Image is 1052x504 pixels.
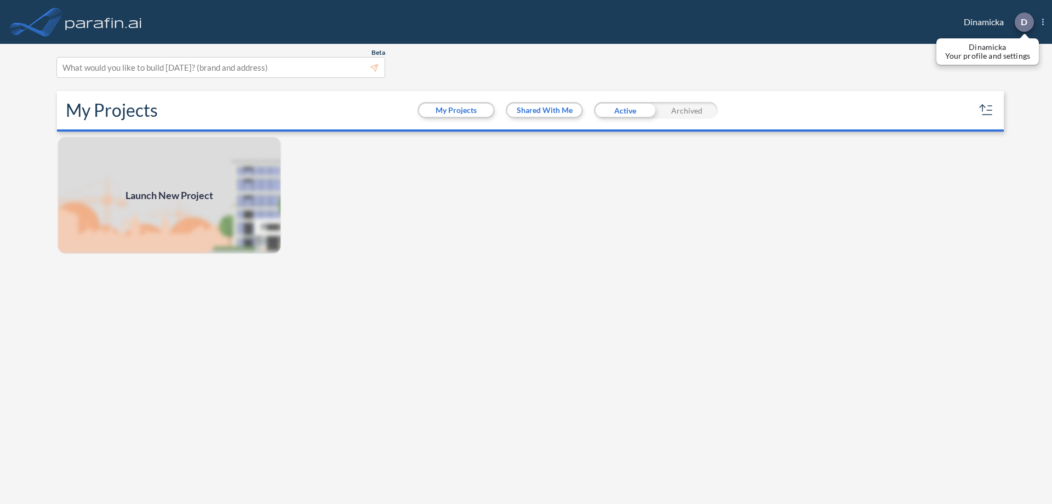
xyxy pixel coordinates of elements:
[945,52,1030,60] p: Your profile and settings
[1021,17,1027,27] p: D
[66,100,158,121] h2: My Projects
[507,104,581,117] button: Shared With Me
[977,101,995,119] button: sort
[371,48,385,57] span: Beta
[947,13,1044,32] div: Dinamicka
[57,136,282,254] a: Launch New Project
[125,188,213,203] span: Launch New Project
[57,136,282,254] img: add
[419,104,493,117] button: My Projects
[945,43,1030,52] p: Dinamicka
[656,102,718,118] div: Archived
[594,102,656,118] div: Active
[63,11,144,33] img: logo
